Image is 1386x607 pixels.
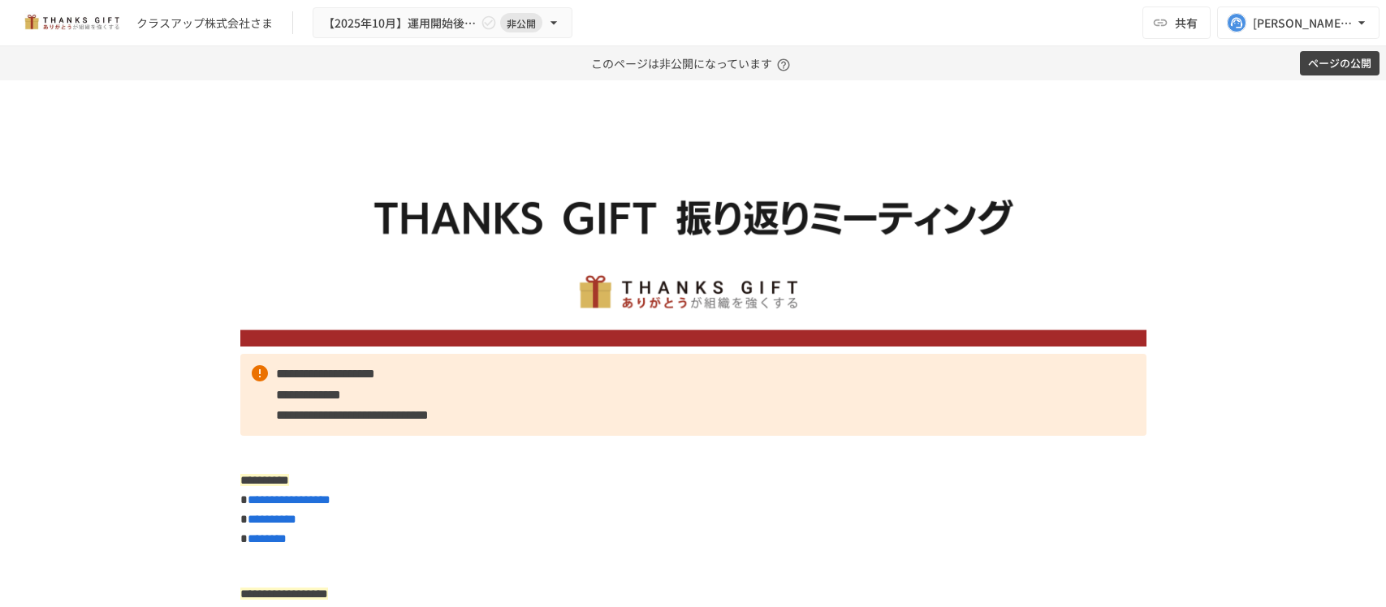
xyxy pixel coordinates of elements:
[240,120,1146,347] img: ywjCEzGaDRs6RHkpXm6202453qKEghjSpJ0uwcQsaCz
[1217,6,1380,39] button: [PERSON_NAME][EMAIL_ADDRESS][DOMAIN_NAME]
[500,15,542,32] span: 非公開
[1142,6,1211,39] button: 共有
[136,15,273,32] div: クラスアップ株式会社さま
[323,13,477,33] span: 【2025年10月】運用開始後振り返りミーティング
[313,7,572,39] button: 【2025年10月】運用開始後振り返りミーティング非公開
[1253,13,1354,33] div: [PERSON_NAME][EMAIL_ADDRESS][DOMAIN_NAME]
[19,10,123,36] img: mMP1OxWUAhQbsRWCurg7vIHe5HqDpP7qZo7fRoNLXQh
[591,46,795,80] p: このページは非公開になっています
[1175,14,1198,32] span: 共有
[1300,51,1380,76] button: ページの公開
